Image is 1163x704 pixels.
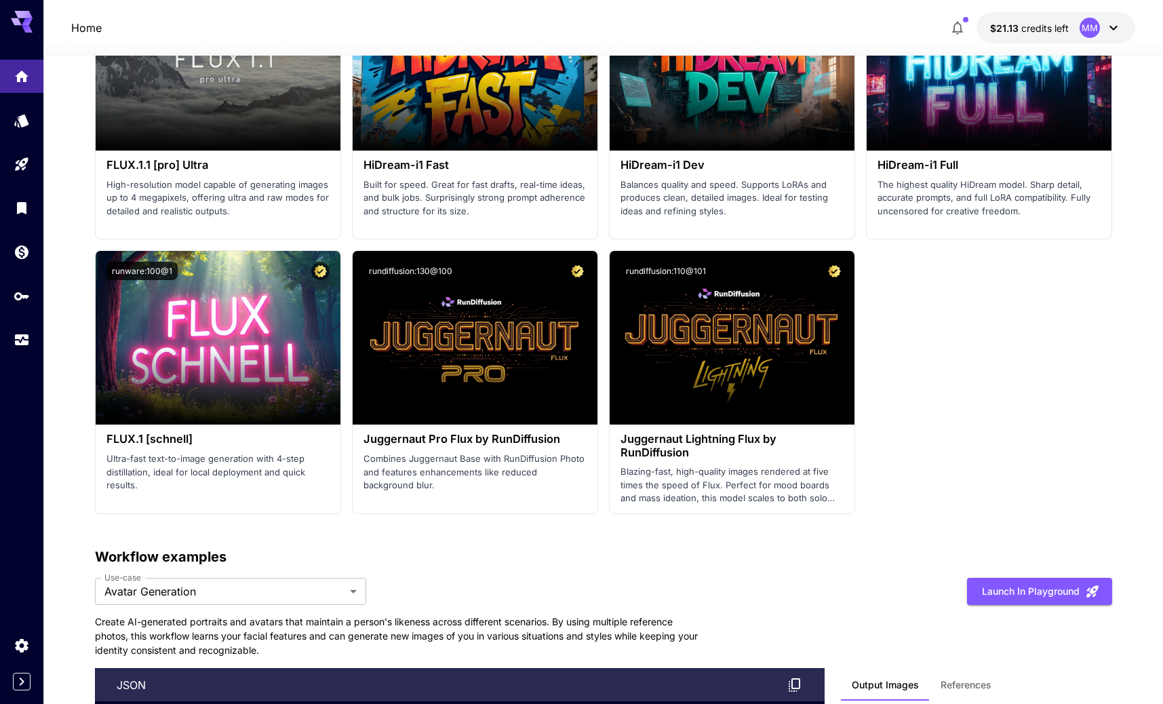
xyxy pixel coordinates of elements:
p: Balances quality and speed. Supports LoRAs and produces clean, detailed images. Ideal for testing... [620,178,844,218]
span: $21.13 [990,22,1021,34]
p: Ultra-fast text-to-image generation with 4-step distillation, ideal for local deployment and quic... [106,452,330,492]
div: API Keys [14,288,30,305]
p: Workflow examples [95,547,1112,567]
button: Certified Model – Vetted for best performance and includes a commercial license. [311,262,330,280]
button: rundiffusion:110@101 [620,262,711,280]
div: Wallet [14,243,30,260]
div: Models [14,112,30,129]
p: High-resolution model capable of generating images up to 4 megapixels, offering ultra and raw mod... [106,178,330,218]
p: Blazing-fast, high-quality images rendered at five times the speed of Flux. Perfect for mood boar... [620,465,844,505]
button: rundiffusion:130@100 [363,262,458,280]
div: Playground [14,156,30,173]
button: Launch in Playground [967,578,1112,606]
img: alt [610,251,854,425]
span: Avatar Generation [104,583,344,600]
span: credits left [1021,22,1069,34]
div: $21.1281 [990,21,1069,35]
h3: FLUX.1.1 [pro] Ultra [106,159,330,172]
p: The highest quality HiDream model. Sharp detail, accurate prompts, and full LoRA compatibility. F... [878,178,1101,218]
p: json [117,677,146,693]
h3: FLUX.1 [schnell] [106,433,330,446]
button: $21.1281MM [977,12,1135,43]
p: Built for speed. Great for fast drafts, real-time ideas, and bulk jobs. Surprisingly strong promp... [363,178,587,218]
h3: HiDream-i1 Full [878,159,1101,172]
div: Usage [14,332,30,349]
h3: Juggernaut Lightning Flux by RunDiffusion [620,433,844,458]
label: Use-case [104,572,140,583]
h3: HiDream-i1 Fast [363,159,587,172]
button: runware:100@1 [106,262,178,280]
span: Output Images [852,679,919,691]
span: References [941,679,991,691]
div: Home [14,64,30,81]
img: alt [353,251,597,425]
div: MM [1080,18,1100,38]
img: alt [96,251,340,425]
h3: Juggernaut Pro Flux by RunDiffusion [363,433,587,446]
p: Create AI-generated portraits and avatars that maintain a person's likeness across different scen... [95,614,705,657]
button: Certified Model – Vetted for best performance and includes a commercial license. [825,262,844,280]
nav: breadcrumb [71,20,102,36]
button: Certified Model – Vetted for best performance and includes a commercial license. [568,262,587,280]
div: Settings [14,637,30,654]
a: Home [71,20,102,36]
p: Combines Juggernaut Base with RunDiffusion Photo and features enhancements like reduced backgroun... [363,452,587,492]
button: Expand sidebar [13,673,31,690]
div: Library [14,199,30,216]
h3: HiDream-i1 Dev [620,159,844,172]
